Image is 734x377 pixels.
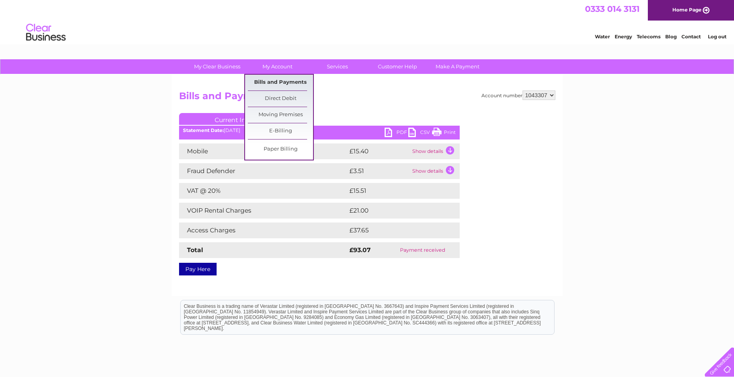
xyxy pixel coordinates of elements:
div: Account number [481,90,555,100]
td: £15.51 [347,183,442,199]
a: Water [595,34,610,40]
a: Telecoms [637,34,660,40]
a: Bills and Payments [248,75,313,90]
a: Paper Billing [248,141,313,157]
h2: Bills and Payments [179,90,555,106]
a: PDF [385,128,408,139]
a: Direct Debit [248,91,313,107]
td: Fraud Defender [179,163,347,179]
img: logo.png [26,21,66,45]
a: E-Billing [248,123,313,139]
td: VOIP Rental Charges [179,203,347,219]
strong: Total [187,246,203,254]
div: [DATE] [179,128,460,133]
td: Payment received [385,242,459,258]
td: £3.51 [347,163,410,179]
a: CSV [408,128,432,139]
div: Clear Business is a trading name of Verastar Limited (registered in [GEOGRAPHIC_DATA] No. 3667643... [181,4,554,38]
td: £37.65 [347,222,443,238]
strong: £93.07 [349,246,371,254]
a: Energy [615,34,632,40]
td: Access Charges [179,222,347,238]
a: My Account [245,59,310,74]
a: Make A Payment [425,59,490,74]
td: Mobile [179,143,347,159]
a: Services [305,59,370,74]
td: £21.00 [347,203,443,219]
b: Statement Date: [183,127,224,133]
td: Show details [410,143,460,159]
a: 0333 014 3131 [585,4,640,14]
a: Current Invoice [179,113,298,125]
td: £15.40 [347,143,410,159]
a: Blog [665,34,677,40]
a: Print [432,128,456,139]
td: VAT @ 20% [179,183,347,199]
a: Contact [681,34,701,40]
a: Log out [708,34,726,40]
td: Show details [410,163,460,179]
a: My Clear Business [185,59,250,74]
a: Moving Premises [248,107,313,123]
a: Pay Here [179,263,217,275]
a: Customer Help [365,59,430,74]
